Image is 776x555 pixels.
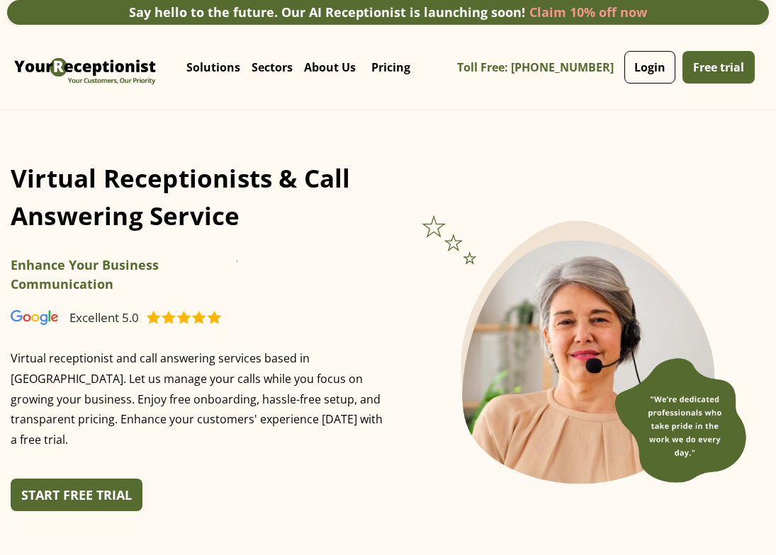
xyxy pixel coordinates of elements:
a: Free trial [682,51,755,84]
div: 3 of 6 [237,248,463,301]
div: About Us [298,39,361,96]
p: About Us [304,60,356,74]
a: Login [624,51,675,84]
img: Virtual Receptionist, Call Answering Service for legal and medical offices. Lawyer Virtual Recept... [417,210,748,500]
p: Solutions [186,60,240,74]
a: Pricing [361,46,420,88]
img: Virtual Receptionist - Answering Service - Call and Live Chat Receptionist - Virtual Receptionist... [146,309,222,327]
div: Say hello to the future. Our AI Receptionist is launching soon! [129,3,525,22]
h2: Enhance Your business Communication [11,256,237,294]
p: Sectors [252,60,293,74]
img: Virtual Receptionist - Answering Service - Call and Live Chat Receptionist - Virtual Receptionist... [11,35,159,99]
a: Claim 10% off now [529,4,647,21]
a: Toll Free: [PHONE_NUMBER] [457,52,621,84]
div: 1 of 1 [417,210,766,500]
div: carousel [11,248,237,301]
p: Virtual receptionist and call answering services based in [GEOGRAPHIC_DATA]. Let us manage your c... [11,334,388,464]
div: Solutions [181,39,246,96]
h2: Turn Every Call into an Opportunity [237,256,463,294]
h1: Virtual Receptionists & Call Answering Service [11,146,388,248]
a: START FREE TRIAL [11,479,142,511]
div: Excellent 5.0 [69,308,139,327]
a: home [11,35,159,99]
div: 2 of 6 [11,248,237,301]
div: carousel [417,210,766,500]
div: Sectors [246,39,298,96]
img: Virtual Receptionist - Answering Service - Call and Live Chat Receptionist - Virtual Receptionist... [11,310,58,326]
